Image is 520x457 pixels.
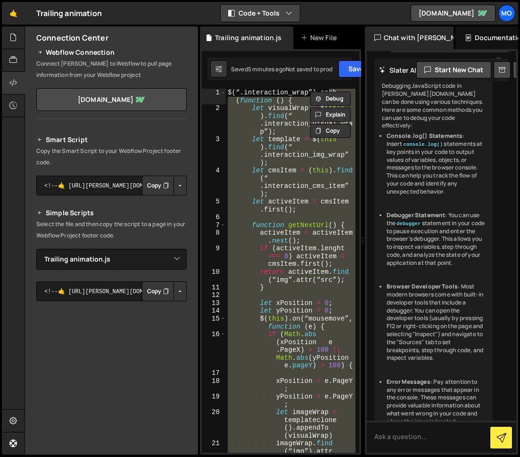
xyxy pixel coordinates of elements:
[310,124,351,138] button: Copy
[36,176,187,195] textarea: <!--🤙 [URL][PERSON_NAME][DOMAIN_NAME]> <script>document.addEventListener("DOMContentLoaded", func...
[202,89,226,104] div: 1
[36,47,187,58] h2: Webflow Connection
[402,141,444,148] code: console.log()
[142,281,174,301] button: Copy
[310,92,351,106] button: Debug
[338,60,384,77] button: Save
[202,229,226,245] div: 8
[387,283,486,362] li: : Most modern browsers come with built-in developer tools that include a debugger. You can open t...
[221,5,300,22] button: Code + Tools
[387,212,486,267] li: : You can use the statement in your code to pause execution and enter the browser's debugger. Thi...
[411,5,495,22] a: [DOMAIN_NAME]
[202,330,226,370] div: 16
[36,317,188,402] iframe: YouTube video player
[202,221,226,229] div: 7
[202,104,226,135] div: 2
[202,369,226,377] div: 17
[202,393,226,408] div: 19
[387,282,458,290] strong: Browser Developer Tools
[365,26,454,49] div: Chat with [PERSON_NAME]
[36,134,187,145] h2: Smart Script
[387,132,486,195] li: : Insert statements at key points in your code to output values of variables, objects, or message...
[36,33,108,43] h2: Connection Center
[310,108,351,122] button: Explain
[202,299,226,307] div: 13
[36,219,187,241] p: Select the file and then copy the script to a page in your Webflow Project footer code.
[455,26,518,49] div: Documentation
[202,284,226,292] div: 11
[379,66,417,75] h2: Slater AI
[393,55,507,65] div: You
[36,8,102,19] div: Trailing animation
[286,65,333,73] div: Not saved to prod
[387,211,446,219] strong: Debugger Statement
[142,281,187,301] div: Button group with nested dropdown
[202,291,226,299] div: 12
[202,315,226,330] div: 15
[36,207,187,219] h2: Simple Scripts
[36,88,187,111] a: [DOMAIN_NAME]
[36,281,187,301] textarea: <!--🤙 [URL][PERSON_NAME][DOMAIN_NAME]> <script>document.addEventListener("DOMContentLoaded", func...
[387,378,430,386] strong: Error Messages
[301,33,340,42] div: New File
[387,132,463,140] strong: Console.log() Statements
[142,176,187,195] div: Button group with nested dropdown
[202,213,226,221] div: 6
[202,135,226,167] div: 3
[202,198,226,213] div: 5
[416,61,491,78] button: Start new chat
[36,145,187,168] p: Copy the Smart Script to your Webflow Project footer code.
[202,268,226,284] div: 10
[248,65,286,73] div: 5 minutes ago
[231,65,286,73] div: Saved
[202,245,226,268] div: 9
[202,167,226,198] div: 4
[202,408,226,440] div: 20
[36,58,187,81] p: Connect [PERSON_NAME] to Webflow to pull page information from your Webflow project
[2,2,25,25] a: 🤙
[215,33,281,42] div: Trailing animation.js
[142,176,174,195] button: Copy
[396,220,422,227] code: debugger
[387,378,486,426] li: : Pay attention to any error messages that appear in the console. These messages can provide valu...
[498,5,515,22] a: Mo
[202,377,226,393] div: 18
[202,307,226,315] div: 14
